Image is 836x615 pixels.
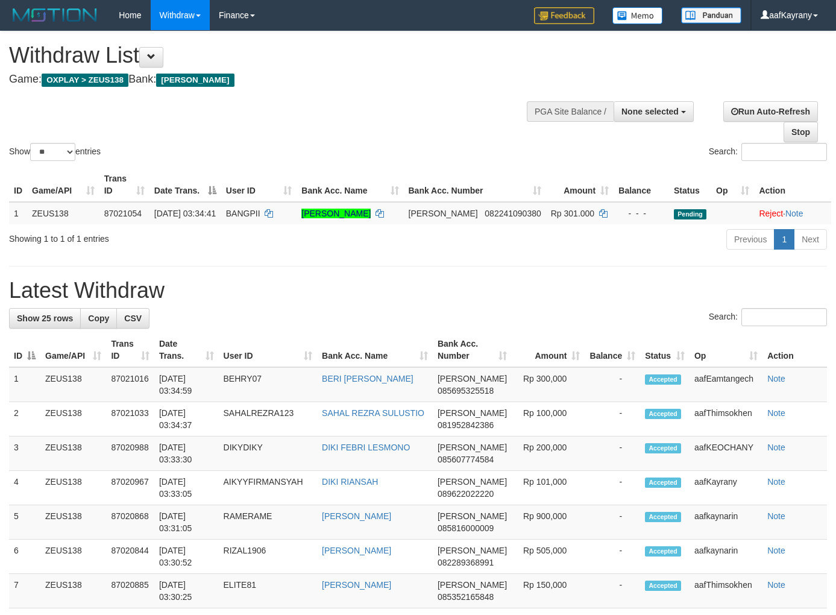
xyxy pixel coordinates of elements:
td: - [585,437,640,471]
th: Bank Acc. Number: activate to sort column ascending [404,168,546,202]
label: Search: [709,308,827,326]
th: Trans ID: activate to sort column ascending [106,333,154,367]
th: Trans ID: activate to sort column ascending [99,168,149,202]
a: [PERSON_NAME] [322,580,391,590]
span: CSV [124,314,142,323]
td: Rp 100,000 [512,402,585,437]
label: Search: [709,143,827,161]
th: Op: activate to sort column ascending [690,333,762,367]
span: Copy 082241090380 to clipboard [485,209,541,218]
th: Game/API: activate to sort column ascending [27,168,99,202]
td: aafEamtangech [690,367,762,402]
a: Note [767,443,785,452]
td: · [754,202,831,224]
a: Stop [784,122,818,142]
td: - [585,574,640,608]
td: Rp 900,000 [512,505,585,540]
a: Run Auto-Refresh [723,101,818,122]
td: 87021033 [106,402,154,437]
td: ZEUS138 [40,437,106,471]
td: aafKayrany [690,471,762,505]
a: Note [767,477,785,487]
h1: Withdraw List [9,43,545,68]
td: [DATE] 03:33:30 [154,437,219,471]
input: Search: [741,143,827,161]
a: Previous [726,229,775,250]
span: Accepted [645,581,681,591]
th: Balance: activate to sort column ascending [585,333,640,367]
span: Accepted [645,374,681,385]
span: Accepted [645,409,681,419]
select: Showentries [30,143,75,161]
span: Copy 082289368991 to clipboard [438,558,494,567]
a: Next [794,229,827,250]
span: Copy 085695325518 to clipboard [438,386,494,396]
th: Status [669,168,711,202]
a: Note [767,374,785,383]
a: Note [785,209,803,218]
td: Rp 300,000 [512,367,585,402]
td: [DATE] 03:31:05 [154,505,219,540]
a: [PERSON_NAME] [301,209,371,218]
th: Status: activate to sort column ascending [640,333,690,367]
img: Feedback.jpg [534,7,594,24]
td: [DATE] 03:30:25 [154,574,219,608]
input: Search: [741,308,827,326]
a: Note [767,546,785,555]
h1: Latest Withdraw [9,279,827,303]
a: CSV [116,308,149,329]
th: ID [9,168,27,202]
td: 5 [9,505,40,540]
div: PGA Site Balance / [527,101,614,122]
span: None selected [621,107,679,116]
img: Button%20Memo.svg [612,7,663,24]
th: Bank Acc. Name: activate to sort column ascending [317,333,433,367]
div: Showing 1 to 1 of 1 entries [9,228,339,245]
td: ZEUS138 [40,540,106,574]
td: 87021016 [106,367,154,402]
span: Copy 089622022220 to clipboard [438,489,494,499]
td: 3 [9,437,40,471]
td: 7 [9,574,40,608]
td: aafkaynarin [690,540,762,574]
td: 87020868 [106,505,154,540]
span: [PERSON_NAME] [438,580,507,590]
th: User ID: activate to sort column ascending [219,333,318,367]
td: aafkaynarin [690,505,762,540]
span: 87021054 [104,209,142,218]
td: 87020885 [106,574,154,608]
td: 87020967 [106,471,154,505]
td: [DATE] 03:34:37 [154,402,219,437]
th: Game/API: activate to sort column ascending [40,333,106,367]
a: [PERSON_NAME] [322,546,391,555]
th: Bank Acc. Name: activate to sort column ascending [297,168,403,202]
td: 2 [9,402,40,437]
span: Copy 085607774584 to clipboard [438,455,494,464]
h4: Game: Bank: [9,74,545,86]
td: [DATE] 03:33:05 [154,471,219,505]
span: Copy 085352165848 to clipboard [438,592,494,602]
span: Accepted [645,512,681,522]
td: ZEUS138 [40,574,106,608]
td: Rp 505,000 [512,540,585,574]
td: SAHALREZRA123 [219,402,318,437]
td: Rp 150,000 [512,574,585,608]
a: Note [767,580,785,590]
th: Balance [614,168,669,202]
a: Note [767,511,785,521]
th: ID: activate to sort column descending [9,333,40,367]
a: Note [767,408,785,418]
td: 1 [9,202,27,224]
th: Date Trans.: activate to sort column ascending [154,333,219,367]
span: Accepted [645,546,681,557]
span: Pending [674,209,706,219]
a: DIKI FEBRI LESMONO [322,443,410,452]
a: DIKI RIANSAH [322,477,378,487]
td: - [585,471,640,505]
td: ELITE81 [219,574,318,608]
a: Show 25 rows [9,308,81,329]
span: [PERSON_NAME] [438,546,507,555]
td: 6 [9,540,40,574]
td: - [585,505,640,540]
span: Show 25 rows [17,314,73,323]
